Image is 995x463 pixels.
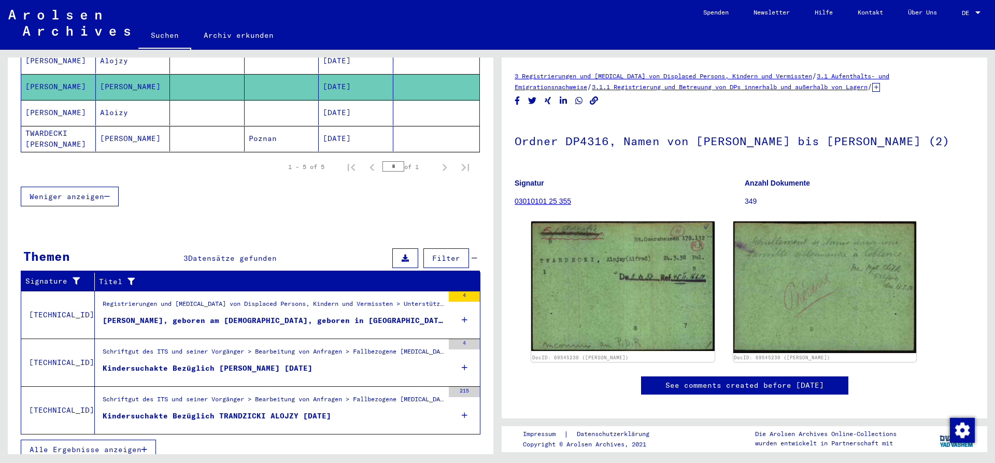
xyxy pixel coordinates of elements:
button: Share on Xing [543,94,553,107]
div: 215 [449,387,480,397]
mat-cell: [PERSON_NAME] [21,74,96,100]
mat-cell: [PERSON_NAME] [21,48,96,74]
div: Schriftgut des ITS und seiner Vorgänger > Bearbeitung von Anfragen > Fallbezogene [MEDICAL_DATA] ... [103,347,444,361]
span: / [812,71,817,80]
span: / [868,82,872,91]
div: of 1 [382,162,434,172]
button: Last page [455,157,476,177]
img: Arolsen_neg.svg [8,10,130,36]
span: Weniger anzeigen [30,192,104,201]
span: DE [962,9,973,17]
button: First page [341,157,362,177]
p: wurden entwickelt in Partnerschaft mit [755,439,897,448]
div: 4 [449,339,480,349]
img: 001.jpg [531,221,715,351]
h1: Ordner DP4316, Namen von [PERSON_NAME] bis [PERSON_NAME] (2) [515,117,974,163]
div: | [523,429,662,440]
mat-cell: [PERSON_NAME] [21,100,96,125]
b: Anzahl Dokumente [745,179,810,187]
button: Filter [423,248,469,268]
mat-cell: TWARDECKI [PERSON_NAME] [21,126,96,151]
div: Signature [25,276,87,287]
img: 002.jpg [733,221,917,353]
button: Share on WhatsApp [574,94,585,107]
mat-cell: Poznan [245,126,319,151]
button: Previous page [362,157,382,177]
div: [PERSON_NAME], geboren am [DEMOGRAPHIC_DATA], geboren in [GEOGRAPHIC_DATA] [103,315,444,326]
div: Titel [99,273,470,290]
mat-cell: [DATE] [319,74,393,100]
a: DocID: 69545230 ([PERSON_NAME]) [532,355,629,360]
a: Datenschutzerklärung [568,429,662,440]
mat-cell: Aloizy [96,100,170,125]
mat-cell: [DATE] [319,126,393,151]
button: Weniger anzeigen [21,187,119,206]
img: Zustimmung ändern [950,418,975,443]
p: Copyright © Arolsen Archives, 2021 [523,440,662,449]
button: Copy link [589,94,600,107]
a: Impressum [523,429,564,440]
span: Alle Ergebnisse anzeigen [30,445,141,454]
div: Schriftgut des ITS und seiner Vorgänger > Bearbeitung von Anfragen > Fallbezogene [MEDICAL_DATA] ... [103,395,444,409]
button: Share on Twitter [527,94,538,107]
a: DocID: 69545230 ([PERSON_NAME]) [734,355,830,360]
td: [TECHNICAL_ID] [21,386,95,434]
mat-cell: [DATE] [319,100,393,125]
div: Titel [99,276,460,287]
div: Signature [25,273,97,290]
mat-cell: [DATE] [319,48,393,74]
a: See comments created before [DATE] [665,380,824,391]
p: Die Arolsen Archives Online-Collections [755,429,897,439]
button: Next page [434,157,455,177]
span: / [587,82,592,91]
mat-cell: [PERSON_NAME] [96,126,170,151]
a: Suchen [138,23,191,50]
mat-cell: Alojzy [96,48,170,74]
span: 3 [183,254,188,263]
b: Signatur [515,179,544,187]
a: 03010101 25 355 [515,197,571,205]
span: Filter [432,254,460,263]
span: Datensätze gefunden [188,254,277,263]
a: 3.1.1 Registrierung und Betreuung von DPs innerhalb und außerhalb von Lagern [592,83,868,91]
td: [TECHNICAL_ID] [21,339,95,386]
img: yv_logo.png [937,426,976,452]
div: 1 – 5 of 5 [288,162,324,172]
p: 349 [745,196,974,207]
a: 3 Registrierungen und [MEDICAL_DATA] von Displaced Persons, Kindern und Vermissten [515,72,812,80]
td: [TECHNICAL_ID] [21,291,95,339]
div: Themen [23,247,70,265]
button: Share on Facebook [512,94,523,107]
mat-cell: [PERSON_NAME] [96,74,170,100]
div: Kindersuchakte Bezüglich [PERSON_NAME] [DATE] [103,363,312,374]
a: Archiv erkunden [191,23,286,48]
div: Registrierungen und [MEDICAL_DATA] von Displaced Persons, Kindern und Vermissten > Unterstützungs... [103,299,444,314]
button: Alle Ergebnisse anzeigen [21,440,156,459]
div: 4 [449,291,480,302]
div: Kindersuchakte Bezüglich TRANDZICKI ALOJZY [DATE] [103,411,331,422]
button: Share on LinkedIn [558,94,569,107]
